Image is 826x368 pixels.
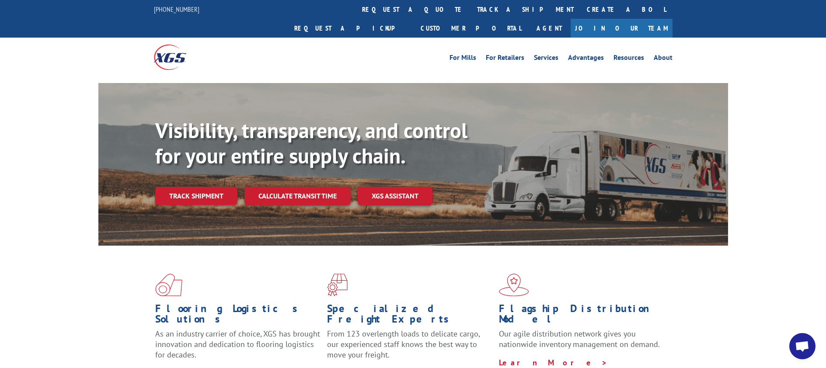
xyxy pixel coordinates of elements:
[155,303,321,329] h1: Flooring Logistics Solutions
[155,117,467,169] b: Visibility, transparency, and control for your entire supply chain.
[288,19,414,38] a: Request a pickup
[499,329,660,349] span: Our agile distribution network gives you nationwide inventory management on demand.
[534,54,558,64] a: Services
[499,303,664,329] h1: Flagship Distribution Model
[358,187,432,205] a: XGS ASSISTANT
[155,329,320,360] span: As an industry carrier of choice, XGS has brought innovation and dedication to flooring logistics...
[499,358,608,368] a: Learn More >
[414,19,528,38] a: Customer Portal
[154,5,199,14] a: [PHONE_NUMBER]
[450,54,476,64] a: For Mills
[327,274,348,296] img: xgs-icon-focused-on-flooring-red
[499,274,529,296] img: xgs-icon-flagship-distribution-model-red
[613,54,644,64] a: Resources
[571,19,673,38] a: Join Our Team
[789,333,816,359] div: Open chat
[486,54,524,64] a: For Retailers
[327,329,492,368] p: From 123 overlength loads to delicate cargo, our experienced staff knows the best way to move you...
[327,303,492,329] h1: Specialized Freight Experts
[155,274,182,296] img: xgs-icon-total-supply-chain-intelligence-red
[155,187,237,205] a: Track shipment
[528,19,571,38] a: Agent
[654,54,673,64] a: About
[244,187,351,205] a: Calculate transit time
[568,54,604,64] a: Advantages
